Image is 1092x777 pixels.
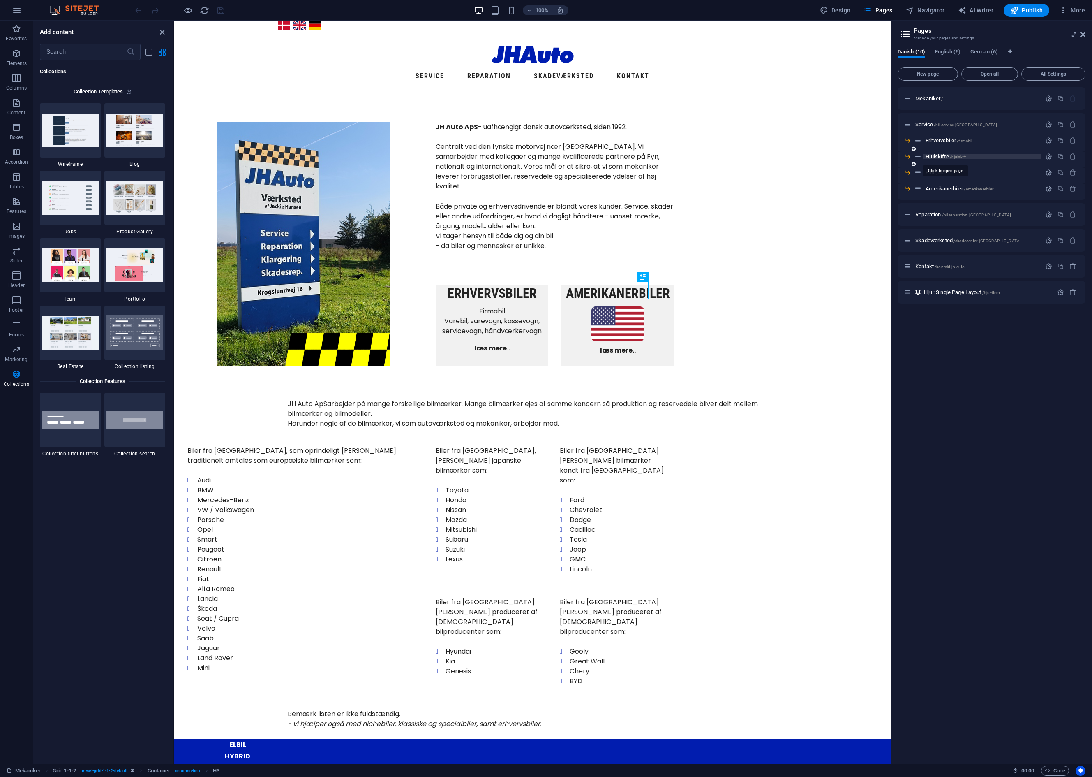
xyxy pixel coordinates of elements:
[915,121,997,128] span: Click to open page
[157,27,167,37] button: close panel
[106,181,164,214] img: product_gallery_extension.jpg
[934,123,997,127] span: /bil-service-[GEOGRAPHIC_DATA]
[1069,237,1076,244] div: Remove
[915,95,943,102] span: Click to open page
[1010,6,1043,14] span: Publish
[898,47,925,58] span: Danish (10)
[914,289,921,296] div: This layout is used as a template for all items (e.g. a blog post) of this collection. The conten...
[104,306,166,370] div: Collection listing
[898,67,958,81] button: New page
[104,363,166,370] span: Collection listing
[106,411,164,429] img: collections-search-bar.svg
[926,186,993,192] span: Click to open page
[40,27,74,37] h6: Add content
[817,4,854,17] div: Design (Ctrl+Alt+Y)
[42,248,99,282] img: team_extension.jpg
[1045,237,1052,244] div: Settings
[1069,211,1076,218] div: Remove
[1059,6,1085,14] span: More
[173,766,200,776] span: . columns-box
[1045,153,1052,160] div: Settings
[40,306,101,370] div: Real Estate
[1069,169,1076,176] div: Remove
[556,7,564,14] i: On resize automatically adjust zoom level to fit chosen device.
[213,766,219,776] span: Click to select. Double-click to edit
[950,155,966,159] span: /hjulskift
[40,450,101,457] span: Collection filter-buttons
[921,290,1053,295] div: Hjul: Single Page Layout/hjul-item
[76,376,129,386] h6: Collection Features
[1045,263,1052,270] div: Settings
[923,170,1041,175] div: Elbil/elbil
[42,181,99,214] img: jobs_extension.jpg
[1025,72,1082,77] span: All Settings
[7,766,41,776] a: Click to cancel selection. Double-click to open Pages
[1057,169,1064,176] div: Duplicate
[104,238,166,302] div: Portfolio
[913,96,1041,101] div: Mekaniker/
[1045,211,1052,218] div: Settings
[1021,766,1034,776] span: 00 00
[1045,121,1052,128] div: Settings
[53,766,219,776] nav: breadcrumb
[40,363,101,370] span: Real Estate
[942,213,1011,217] span: /bil-reparation-[GEOGRAPHIC_DATA]
[1069,263,1076,270] div: Remove
[1069,95,1076,102] div: The startpage cannot be deleted
[40,161,101,167] span: Wireframe
[1056,4,1088,17] button: More
[126,87,135,97] i: Each template - except the Collections listing - comes with a preconfigured design and collection...
[970,47,998,58] span: German (6)
[1045,95,1052,102] div: Settings
[935,264,965,269] span: /kontakt-jh-auto
[40,228,101,235] span: Jobs
[964,187,993,191] span: /amerikanerbiler
[1045,137,1052,144] div: Settings
[104,450,166,457] span: Collection search
[8,233,25,239] p: Images
[914,27,1085,35] h2: Pages
[131,768,134,773] i: This element is a customizable preset
[40,393,101,457] div: Collection filter-buttons
[935,47,960,58] span: English (6)
[535,5,548,15] h6: 100%
[906,6,945,14] span: Navigator
[1045,766,1065,776] span: Code
[982,290,1000,295] span: /hjul-item
[913,212,1041,217] div: Reparation/bil-reparation-[GEOGRAPHIC_DATA]
[5,356,28,363] p: Marketing
[523,5,552,15] button: 100%
[183,5,193,15] button: Click here to leave preview mode and continue editing
[1057,95,1064,102] div: Duplicate
[958,6,994,14] span: AI Writer
[913,122,1041,127] div: Service/bil-service-[GEOGRAPHIC_DATA]
[1013,766,1034,776] h6: Session time
[953,239,1021,243] span: /skadecenter-[GEOGRAPHIC_DATA]
[5,159,28,165] p: Accordion
[9,332,24,338] p: Forms
[1069,185,1076,192] div: Remove
[817,4,854,17] button: Design
[10,134,23,141] p: Boxes
[70,87,127,97] h6: Collection Templates
[1041,766,1069,776] button: Code
[4,381,29,387] p: Collections
[42,316,99,349] img: real_estate_extension.jpg
[923,154,1041,159] div: Hjulskifte/hjulskift
[47,5,109,15] img: Editor Logo
[1057,137,1064,144] div: Duplicate
[9,307,24,313] p: Footer
[1069,137,1076,144] div: Remove
[1045,185,1052,192] div: Settings
[40,103,101,167] div: Wireframe
[8,282,25,289] p: Header
[820,6,851,14] span: Design
[1069,153,1076,160] div: Remove
[965,72,1014,77] span: Open all
[914,35,1069,42] h3: Manage your pages and settings
[923,186,1041,191] div: Amerikanerbiler/amerikanerbiler
[42,114,99,147] img: wireframe_extension.jpg
[144,47,154,57] button: list-view
[40,67,165,77] h6: Collections
[1069,121,1076,128] div: Remove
